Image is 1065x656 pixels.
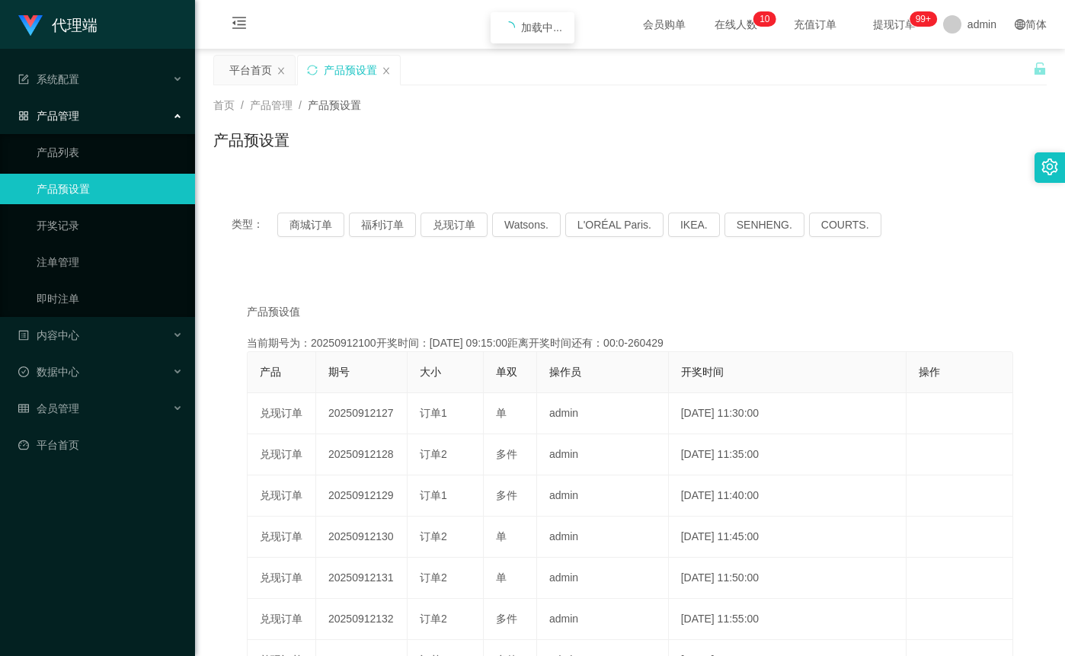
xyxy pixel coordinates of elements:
[496,366,517,378] span: 单双
[503,21,515,34] i: icon: loading
[232,213,277,237] span: 类型：
[1015,19,1025,30] i: 图标: global
[669,434,907,475] td: [DATE] 11:35:00
[260,366,281,378] span: 产品
[496,407,507,419] span: 单
[316,558,408,599] td: 20250912131
[669,393,907,434] td: [DATE] 11:30:00
[248,599,316,640] td: 兑现订单
[308,99,361,111] span: 产品预设置
[420,530,447,542] span: 订单2
[537,517,669,558] td: admin
[809,213,881,237] button: COURTS.
[753,11,776,27] sup: 10
[537,475,669,517] td: admin
[760,11,765,27] p: 1
[18,403,29,414] i: 图标: table
[37,174,183,204] a: 产品预设置
[277,66,286,75] i: 图标: close
[213,1,265,50] i: 图标: menu-fold
[18,74,29,85] i: 图标: form
[1033,62,1047,75] i: 图标: unlock
[250,99,293,111] span: 产品管理
[247,304,300,320] span: 产品预设值
[213,129,289,152] h1: 产品预设置
[37,247,183,277] a: 注单管理
[786,19,844,30] span: 充值订单
[669,558,907,599] td: [DATE] 11:50:00
[669,517,907,558] td: [DATE] 11:45:00
[668,213,720,237] button: IKEA.
[420,366,441,378] span: 大小
[724,213,804,237] button: SENHENG.
[420,613,447,625] span: 订单2
[865,19,923,30] span: 提现订单
[307,65,318,75] i: 图标: sync
[248,434,316,475] td: 兑现订单
[18,110,29,121] i: 图标: appstore-o
[496,530,507,542] span: 单
[496,613,517,625] span: 多件
[549,366,581,378] span: 操作员
[765,11,770,27] p: 0
[328,366,350,378] span: 期号
[316,434,408,475] td: 20250912128
[18,430,183,460] a: 图标: dashboard平台首页
[213,99,235,111] span: 首页
[496,448,517,460] span: 多件
[537,393,669,434] td: admin
[37,210,183,241] a: 开奖记录
[18,110,79,122] span: 产品管理
[247,335,1013,351] div: 当前期号为：20250912100开奖时间：[DATE] 09:15:00距离开奖时间还有：00:0-260429
[681,366,724,378] span: 开奖时间
[537,434,669,475] td: admin
[521,21,562,34] span: 加载中...
[18,18,98,30] a: 代理端
[420,571,447,584] span: 订单2
[18,329,79,341] span: 内容中心
[910,11,937,27] sup: 1174
[919,366,940,378] span: 操作
[1041,158,1058,175] i: 图标: setting
[316,517,408,558] td: 20250912130
[707,19,765,30] span: 在线人数
[420,407,447,419] span: 订单1
[420,448,447,460] span: 订单2
[669,599,907,640] td: [DATE] 11:55:00
[248,393,316,434] td: 兑现订单
[18,366,79,378] span: 数据中心
[37,137,183,168] a: 产品列表
[229,56,272,85] div: 平台首页
[18,15,43,37] img: logo.9652507e.png
[18,366,29,377] i: 图标: check-circle-o
[248,475,316,517] td: 兑现订单
[277,213,344,237] button: 商城订单
[324,56,377,85] div: 产品预设置
[496,571,507,584] span: 单
[349,213,416,237] button: 福利订单
[421,213,488,237] button: 兑现订单
[248,517,316,558] td: 兑现订单
[669,475,907,517] td: [DATE] 11:40:00
[241,99,244,111] span: /
[18,402,79,414] span: 会员管理
[565,213,664,237] button: L'ORÉAL Paris.
[248,558,316,599] td: 兑现订单
[537,599,669,640] td: admin
[316,393,408,434] td: 20250912127
[420,489,447,501] span: 订单1
[52,1,98,50] h1: 代理端
[316,475,408,517] td: 20250912129
[496,489,517,501] span: 多件
[37,283,183,314] a: 即时注单
[299,99,302,111] span: /
[382,66,391,75] i: 图标: close
[18,73,79,85] span: 系统配置
[492,213,561,237] button: Watsons.
[537,558,669,599] td: admin
[316,599,408,640] td: 20250912132
[18,330,29,341] i: 图标: profile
